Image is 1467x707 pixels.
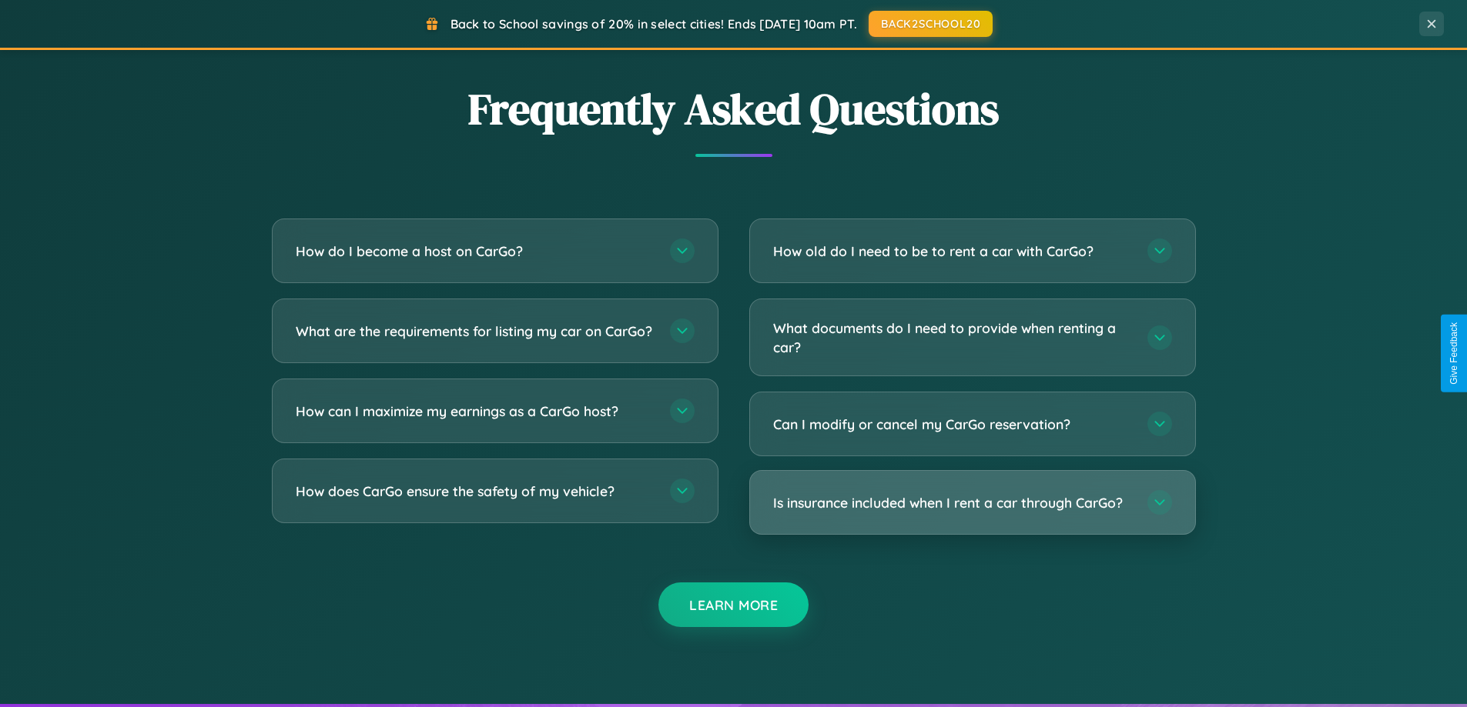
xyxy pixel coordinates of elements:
[773,493,1132,512] h3: Is insurance included when I rent a car through CarGo?
[450,16,857,32] span: Back to School savings of 20% in select cities! Ends [DATE] 10am PT.
[1449,322,1459,385] div: Give Feedback
[296,322,655,341] h3: What are the requirements for listing my car on CarGo?
[296,482,655,501] h3: How does CarGo ensure the safety of my vehicle?
[869,11,993,37] button: BACK2SCHOOL20
[296,402,655,421] h3: How can I maximize my earnings as a CarGo host?
[773,318,1132,356] h3: What documents do I need to provide when renting a car?
[272,79,1196,138] h2: Frequently Asked Questions
[773,415,1132,434] h3: Can I modify or cancel my CarGo reservation?
[658,582,809,627] button: Learn More
[296,242,655,261] h3: How do I become a host on CarGo?
[773,242,1132,261] h3: How old do I need to be to rent a car with CarGo?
